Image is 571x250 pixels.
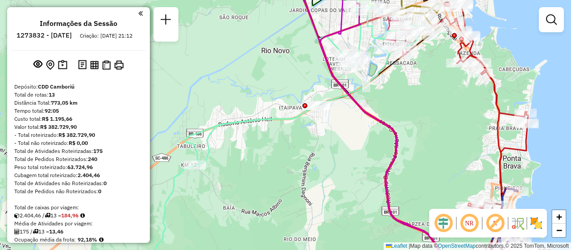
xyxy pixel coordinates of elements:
a: OpenStreetMap [438,243,476,249]
a: Clique aqui para minimizar o painel [138,8,143,18]
div: 175 / 13 = [14,228,143,236]
strong: 2.404,46 [78,172,100,178]
button: Painel de Sugestão [56,58,69,72]
h6: 1273832 - [DATE] [17,31,72,39]
button: Visualizar relatório de Roteirização [88,59,100,71]
strong: 0 [98,188,101,195]
i: Meta Caixas/viagem: 202,58 Diferença: -17,62 [80,213,85,218]
button: Visualizar Romaneio [100,59,112,72]
h4: Informações da Sessão [40,19,117,28]
strong: 13 [49,91,55,98]
span: Ocultar NR [459,212,480,234]
strong: 63.724,96 [67,164,93,170]
i: Total de rotas [33,229,38,234]
img: Fluxo de ruas [510,216,525,230]
button: Logs desbloquear sessão [76,58,88,72]
strong: R$ 382.729,90 [40,123,77,130]
a: Nova sessão e pesquisa [157,11,175,31]
div: Total de Atividades não Roteirizadas: [14,179,143,187]
span: + [556,211,562,222]
div: 2.404,46 / 13 = [14,212,143,220]
div: Cubagem total roteirizado: [14,171,143,179]
i: Cubagem total roteirizado [14,213,20,218]
strong: 240 [88,156,97,162]
span: Ocupação média da frota: [14,236,76,243]
div: Valor total: [14,123,143,131]
div: - Total não roteirizado: [14,139,143,147]
span: − [556,225,562,236]
div: Tempo total: [14,107,143,115]
div: Peso total roteirizado: [14,163,143,171]
button: Exibir sessão original [32,58,44,72]
span: Ocultar deslocamento [433,212,454,234]
strong: 0 [103,180,107,186]
a: Zoom in [552,210,566,224]
div: Criação: [DATE] 21:12 [76,32,136,40]
button: Imprimir Rotas [112,59,125,72]
strong: 13,46 [49,228,63,235]
button: Centralizar mapa no depósito ou ponto de apoio [44,58,56,72]
div: - Total roteirizado: [14,131,143,139]
i: Total de Atividades [14,229,20,234]
strong: 773,05 km [51,99,78,106]
div: Map data © contributors,© 2025 TomTom, Microsoft [384,242,571,250]
a: Leaflet [386,243,407,249]
a: Zoom out [552,224,566,237]
strong: CDD Camboriú [38,83,74,90]
strong: R$ 382.729,90 [58,131,95,138]
em: Média calculada utilizando a maior ocupação (%Peso ou %Cubagem) de cada rota da sessão. Rotas cro... [99,237,103,242]
strong: 92:05 [45,107,59,114]
div: Total de caixas por viagem: [14,203,143,212]
strong: 92,18% [78,236,97,243]
strong: 184,96 [61,212,79,219]
strong: 175 [93,148,103,154]
div: Total de Pedidos não Roteirizados: [14,187,143,195]
strong: R$ 1.195,66 [42,115,72,122]
div: Depósito: [14,83,143,91]
div: Média de Atividades por viagem: [14,220,143,228]
div: Total de Atividades Roteirizadas: [14,147,143,155]
img: Exibir/Ocultar setores [529,216,543,230]
div: Distância Total: [14,99,143,107]
a: Exibir filtros [542,11,560,29]
i: Total de rotas [45,213,50,218]
span: Exibir rótulo [484,212,506,234]
div: Custo total: [14,115,143,123]
span: | [409,243,410,249]
div: Total de rotas: [14,91,143,99]
div: Total de Pedidos Roteirizados: [14,155,143,163]
strong: R$ 0,00 [69,140,88,146]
